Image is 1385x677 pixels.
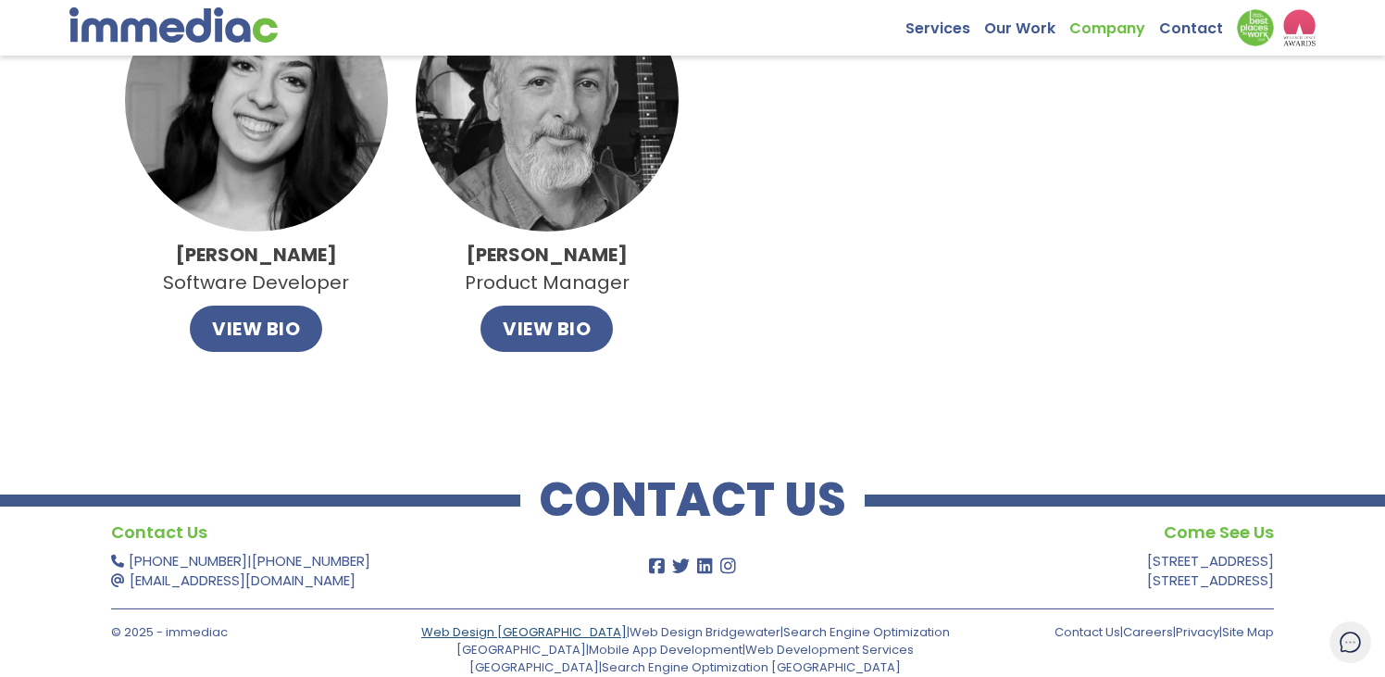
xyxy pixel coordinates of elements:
h4: Come See Us [804,519,1275,546]
p: Software Developer [163,241,349,296]
img: logo2_wea_nobg.webp [1283,9,1316,46]
button: VIEW BIO [480,306,613,352]
a: Careers [1123,623,1173,641]
a: Contact [1159,9,1237,38]
strong: [PERSON_NAME] [176,242,337,268]
button: VIEW BIO [190,306,322,352]
img: immediac [69,7,278,43]
a: [PHONE_NUMBER] [129,551,247,570]
h4: Contact Us [111,519,582,546]
p: Product Manager [465,241,630,296]
a: Privacy [1176,623,1219,641]
a: [STREET_ADDRESS][STREET_ADDRESS] [1147,551,1274,590]
p: © 2025 - immediac [111,623,388,641]
a: Our Work [984,9,1069,38]
a: Web Design [GEOGRAPHIC_DATA] [421,623,627,641]
a: Company [1069,9,1159,38]
a: Web Development Services [GEOGRAPHIC_DATA] [469,641,914,676]
strong: [PERSON_NAME] [467,242,628,268]
a: [EMAIL_ADDRESS][DOMAIN_NAME] [130,570,356,590]
p: | | | | | [402,623,969,676]
a: Mobile App Development [589,641,742,658]
a: Services [905,9,984,38]
h2: CONTACT US [520,482,865,519]
a: [PHONE_NUMBER] [252,551,370,570]
img: Down [1237,9,1274,46]
a: Web Design Bridgewater [630,623,780,641]
a: Site Map [1222,623,1274,641]
a: Contact Us [1054,623,1120,641]
p: | [111,551,582,590]
a: Search Engine Optimization [GEOGRAPHIC_DATA] [456,623,950,658]
p: | | | [997,623,1274,641]
a: Search Engine Optimization [GEOGRAPHIC_DATA] [602,658,901,676]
